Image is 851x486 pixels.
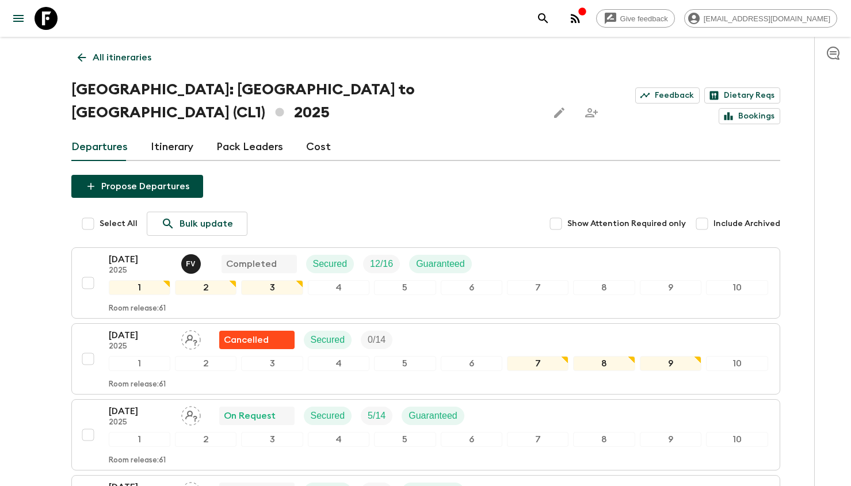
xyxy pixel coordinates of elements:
div: Trip Fill [363,255,400,273]
p: Secured [311,409,345,423]
p: All itineraries [93,51,151,64]
div: 1 [109,432,170,447]
div: 2 [175,280,236,295]
div: 10 [706,280,768,295]
a: All itineraries [71,46,158,69]
p: 2025 [109,266,172,275]
div: Secured [306,255,354,273]
div: 3 [241,280,303,295]
div: 1 [109,356,170,371]
div: 7 [507,432,568,447]
div: 9 [640,356,701,371]
p: Completed [226,257,277,271]
div: 8 [573,432,635,447]
p: 2025 [109,418,172,427]
a: Bulk update [147,212,247,236]
a: Departures [71,133,128,161]
div: 5 [374,432,436,447]
div: 6 [441,280,502,295]
span: Select All [100,218,138,229]
button: Propose Departures [71,175,203,198]
div: 6 [441,356,502,371]
a: Dietary Reqs [704,87,780,104]
button: menu [7,7,30,30]
div: 9 [640,280,701,295]
span: Give feedback [614,14,674,23]
a: Itinerary [151,133,193,161]
div: Secured [304,331,352,349]
div: Secured [304,407,352,425]
div: 8 [573,356,635,371]
p: On Request [224,409,276,423]
div: 5 [374,356,436,371]
a: Feedback [635,87,700,104]
div: 2 [175,432,236,447]
span: Francisco Valero [181,258,203,267]
div: 3 [241,432,303,447]
div: 10 [706,432,768,447]
div: 5 [374,280,436,295]
p: Secured [311,333,345,347]
p: Guaranteed [416,257,465,271]
button: [DATE]2025Francisco ValeroCompletedSecuredTrip FillGuaranteed12345678910Room release:61 [71,247,780,319]
p: [DATE] [109,328,172,342]
p: Room release: 61 [109,304,166,313]
span: Show Attention Required only [567,218,686,229]
div: 4 [308,280,369,295]
h1: [GEOGRAPHIC_DATA]: [GEOGRAPHIC_DATA] to [GEOGRAPHIC_DATA] (CL1) 2025 [71,78,539,124]
p: Cancelled [224,333,269,347]
button: [DATE]2025Assign pack leaderOn RequestSecuredTrip FillGuaranteed12345678910Room release:61 [71,399,780,470]
p: 2025 [109,342,172,351]
p: [DATE] [109,252,172,266]
a: Bookings [719,108,780,124]
a: Pack Leaders [216,133,283,161]
div: 9 [640,432,701,447]
div: 7 [507,356,568,371]
button: [DATE]2025Assign pack leaderFlash Pack cancellationSecuredTrip Fill12345678910Room release:61 [71,323,780,395]
span: Include Archived [713,218,780,229]
div: 10 [706,356,768,371]
button: search adventures [532,7,555,30]
p: 5 / 14 [368,409,386,423]
div: 3 [241,356,303,371]
p: Room release: 61 [109,456,166,465]
span: Assign pack leader [181,334,201,343]
span: Share this itinerary [580,101,603,124]
div: 2 [175,356,236,371]
p: Room release: 61 [109,380,166,389]
div: Trip Fill [361,331,392,349]
div: Flash Pack cancellation [219,331,295,349]
p: Secured [313,257,348,271]
div: 7 [507,280,568,295]
p: Bulk update [180,217,233,231]
div: Trip Fill [361,407,392,425]
div: 4 [308,356,369,371]
div: 1 [109,280,170,295]
p: 0 / 14 [368,333,386,347]
p: Guaranteed [409,409,457,423]
button: Edit this itinerary [548,101,571,124]
a: Cost [306,133,331,161]
p: 12 / 16 [370,257,393,271]
span: [EMAIL_ADDRESS][DOMAIN_NAME] [697,14,837,23]
div: 4 [308,432,369,447]
div: 6 [441,432,502,447]
p: [DATE] [109,404,172,418]
a: Give feedback [596,9,675,28]
div: 8 [573,280,635,295]
span: Assign pack leader [181,410,201,419]
div: [EMAIL_ADDRESS][DOMAIN_NAME] [684,9,837,28]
